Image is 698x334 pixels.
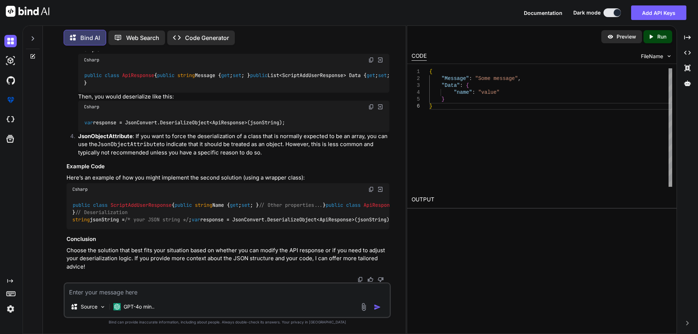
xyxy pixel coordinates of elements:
[4,55,17,67] img: darkAi-studio
[81,303,97,310] p: Source
[377,104,384,110] img: Open in Browser
[113,303,121,310] img: GPT-4o mini
[67,162,389,171] h3: Example Code
[233,72,241,79] span: set
[666,53,672,59] img: chevron down
[192,217,200,223] span: var
[4,35,17,47] img: darkChat
[412,103,420,110] div: 6
[195,202,212,208] span: string
[93,202,108,208] span: class
[125,217,189,223] span: /* your JSON string */
[412,52,427,61] div: CODE
[67,235,389,244] h3: Conclusion
[122,72,154,79] span: ApiResponse
[364,202,396,208] span: ApiResponse
[441,83,460,88] span: "Data"
[475,76,518,81] span: "Some message"
[441,76,469,81] span: "Message"
[412,75,420,82] div: 2
[84,72,396,86] code: { Message { ; ; } List<ScriptAddUserResponse> Data { ; ; } }
[6,6,49,17] img: Bind AI
[368,277,373,282] img: like
[259,202,323,208] span: // Other properties...
[177,72,195,79] span: string
[84,72,102,79] span: public
[80,33,100,42] p: Bind AI
[607,33,614,40] img: preview
[4,94,17,106] img: premium
[4,303,17,315] img: settings
[100,304,106,310] img: Pick Models
[518,76,521,81] span: ,
[4,113,17,126] img: cloudideIcon
[377,57,384,63] img: Open in Browser
[368,57,374,63] img: copy
[374,303,381,311] img: icon
[75,209,128,216] span: // Deserialization
[429,69,432,75] span: {
[412,96,420,103] div: 5
[124,303,155,310] p: GPT-4o min..
[72,201,637,224] code: { Name { ; ; } } { Message { ; ; } List<ScriptAddUserResponse> Data { ; ; } } jsonString = ; resp...
[407,191,677,208] h2: OUTPUT
[346,202,361,208] span: class
[524,9,562,17] button: Documentation
[368,104,374,110] img: copy
[111,202,172,208] span: ScriptAddUserResponse
[126,33,159,42] p: Web Search
[174,202,192,208] span: public
[64,319,391,325] p: Bind can provide inaccurate information, including about people. Always double-check its answers....
[84,119,286,126] code: response = JsonConvert.DeserializeObject<ApiResponse>(jsonString);
[368,186,374,192] img: copy
[573,9,601,16] span: Dark mode
[221,72,230,79] span: get
[105,72,119,79] span: class
[250,72,268,79] span: public
[78,132,389,157] p: : If you want to force the deserialization of a class that is normally expected to be an array, y...
[378,72,387,79] span: set
[78,93,389,101] p: Then, you would deserialize like this:
[641,53,663,60] span: FileName
[377,186,384,193] img: Open in Browser
[478,89,500,95] span: "value"
[524,10,562,16] span: Documentation
[631,5,686,20] button: Add API Keys
[460,83,463,88] span: :
[366,72,375,79] span: get
[454,89,472,95] span: "name"
[378,277,384,282] img: dislike
[241,202,250,208] span: set
[72,186,88,192] span: Csharp
[429,103,432,109] span: }
[84,119,93,126] span: var
[84,104,99,110] span: Csharp
[412,82,420,89] div: 3
[97,141,160,148] code: JsonObjectAttribute
[230,202,238,208] span: get
[412,68,420,75] div: 1
[84,57,99,63] span: Csharp
[360,303,368,311] img: attachment
[78,133,133,140] strong: JsonObjectAttribute
[185,33,229,42] p: Code Generator
[357,277,363,282] img: copy
[67,174,389,182] p: Here’s an example of how you might implement the second solution (using a wrapper class):
[441,96,444,102] span: }
[657,33,666,40] p: Run
[157,72,174,79] span: public
[466,83,469,88] span: {
[469,76,472,81] span: :
[412,89,420,96] div: 4
[67,246,389,271] p: Choose the solution that best fits your situation based on whether you can modify the API respons...
[73,202,90,208] span: public
[4,74,17,86] img: githubDark
[472,89,475,95] span: :
[326,202,343,208] span: public
[72,217,90,223] span: string
[617,33,636,40] p: Preview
